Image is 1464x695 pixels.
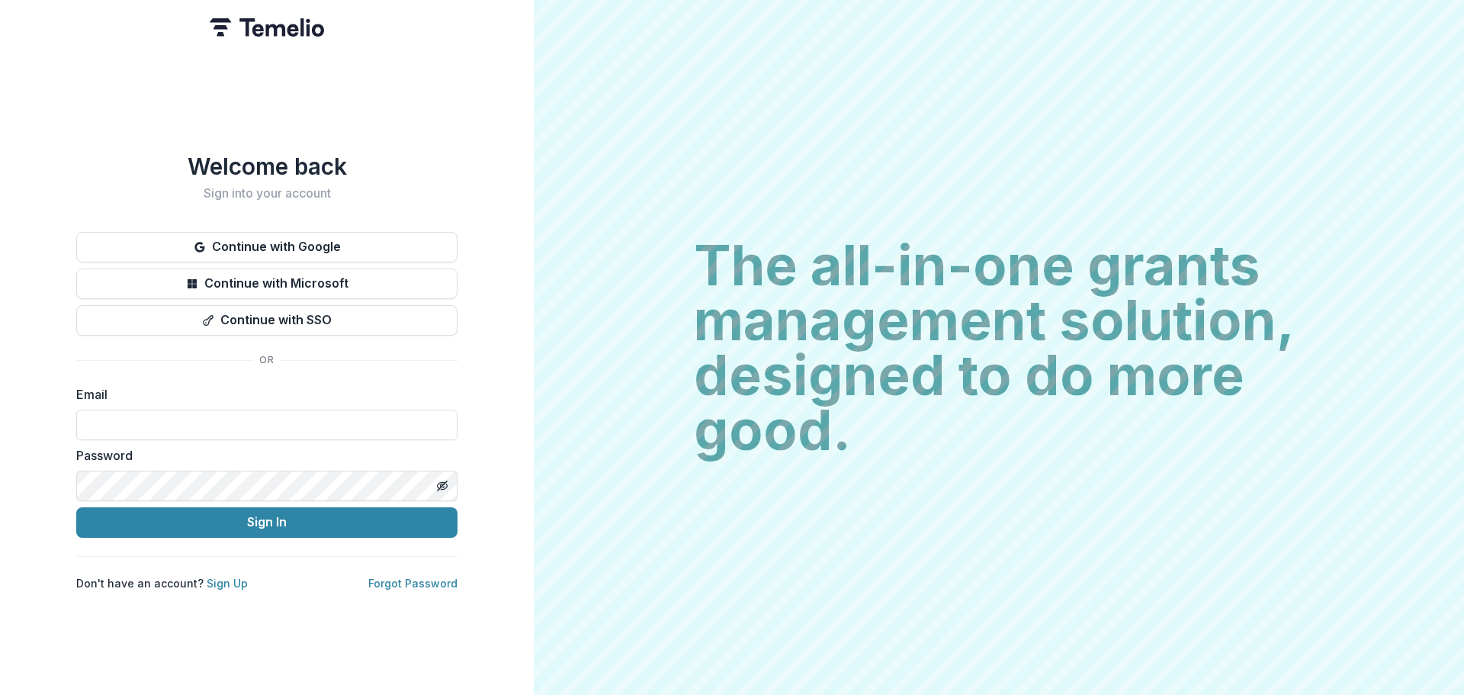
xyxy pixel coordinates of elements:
a: Sign Up [207,577,248,590]
p: Don't have an account? [76,575,248,591]
img: Temelio [210,18,324,37]
label: Email [76,385,448,404]
button: Toggle password visibility [430,474,454,498]
h2: Sign into your account [76,186,457,201]
button: Continue with Microsoft [76,269,457,299]
button: Continue with SSO [76,305,457,336]
h1: Welcome back [76,153,457,180]
button: Sign In [76,507,457,538]
button: Continue with Google [76,232,457,262]
label: Password [76,446,448,465]
a: Forgot Password [368,577,457,590]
